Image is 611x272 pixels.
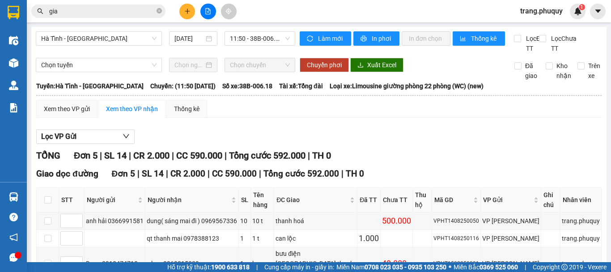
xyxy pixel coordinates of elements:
span: CC 590.000 [176,150,222,161]
td: VPHT1408250050 [432,212,481,230]
span: Miền Nam [336,262,446,272]
th: Tên hàng [251,188,274,212]
div: VP [PERSON_NAME] [482,259,539,268]
span: In phơi [372,34,392,43]
span: question-circle [9,213,18,221]
button: Chuyển phơi [300,58,349,72]
td: VP Hà Huy Tập [481,212,541,230]
th: STT [59,188,85,212]
span: Miền Bắc [454,262,518,272]
img: icon-new-feature [574,7,582,15]
img: warehouse-icon [9,36,18,45]
div: h [252,259,272,268]
div: qt thanh mai 0978388123 [147,233,237,243]
span: | [308,150,310,161]
span: Đơn 5 [112,168,136,179]
span: Loại xe: Limousine giường phòng 22 phòng (WC) (new) [330,81,484,91]
span: TH 0 [312,150,331,161]
span: | [100,150,102,161]
span: Đơn 5 [74,150,98,161]
div: 10 t [252,216,272,226]
span: Tài xế: Tổng đài [279,81,323,91]
img: warehouse-icon [9,192,18,202]
button: aim [221,4,237,19]
td: VPHT1408250116 [432,230,481,247]
th: Chưa TT [381,188,413,212]
img: warehouse-icon [9,58,18,68]
span: Lọc VP Gửi [41,131,76,142]
span: TỔNG [36,150,60,161]
div: anh hải 0366991581 [86,216,144,226]
div: trang.phuquy [562,259,600,268]
span: CC 590.000 [212,168,257,179]
span: | [256,262,258,272]
span: ⚪️ [449,265,451,269]
span: Thống kê [471,34,498,43]
td: VP Hà Huy Tập [481,230,541,247]
span: | [172,150,174,161]
span: down [123,133,130,140]
span: | [208,168,210,179]
button: caret-down [590,4,606,19]
span: Hà Tĩnh - Hà Nội [41,32,157,45]
span: SL 14 [104,150,127,161]
span: Mã GD [434,195,471,205]
span: Trên xe [585,61,604,81]
div: VP [PERSON_NAME] [482,216,539,226]
img: warehouse-icon [9,81,18,90]
div: dung( sáng mai đi ) 0969567336 [147,216,237,226]
span: download [357,62,364,69]
div: 1 [240,233,249,243]
span: search [37,8,43,14]
div: 40.000 [382,257,411,270]
div: trang.phuquy [562,233,600,243]
span: file-add [205,8,211,14]
span: Kho nhận [553,61,575,81]
th: Nhân viên [560,188,602,212]
span: aim [225,8,232,14]
span: Giao dọc đường [36,168,98,179]
div: 10 [240,216,249,226]
span: CR 2.000 [133,150,170,161]
span: copyright [561,264,568,270]
div: 1 t [252,233,272,243]
span: Lọc Đã TT [522,34,546,53]
span: | [225,150,227,161]
span: TH 0 [346,168,364,179]
strong: 1900 633 818 [211,263,250,271]
span: | [341,168,344,179]
div: Xem theo VP gửi [44,104,90,114]
span: Chọn chuyến [230,58,290,72]
div: trang.phuquy [562,216,600,226]
img: logo-vxr [8,6,19,19]
span: caret-down [594,7,602,15]
span: notification [9,233,18,242]
button: printerIn phơi [353,31,399,46]
div: 1.000 [359,232,379,245]
div: VPHT1508250001 [433,259,479,268]
span: Đã giao [522,61,541,81]
span: message [9,253,18,262]
div: Xem theo VP nhận [106,104,158,114]
span: SL 14 [142,168,164,179]
span: | [525,262,526,272]
strong: 0708 023 035 - 0935 103 250 [365,263,446,271]
span: printer [361,35,368,43]
span: Số xe: 38B-006.18 [222,81,272,91]
span: | [129,150,131,161]
div: VP [PERSON_NAME] [482,233,539,243]
button: Lọc VP Gửi [36,130,135,144]
span: close-circle [157,8,162,13]
input: Chọn ngày [174,60,204,70]
span: bar-chart [460,35,467,43]
div: thanh hoá [276,216,356,226]
span: Người nhận [148,195,229,205]
span: Lọc Chưa TT [547,34,578,53]
img: solution-icon [9,103,18,112]
th: SL [239,188,251,212]
th: Đã TT [357,188,381,212]
span: Làm mới [318,34,344,43]
th: Thu hộ [413,188,432,212]
span: Hỗ trợ kỹ thuật: [167,262,250,272]
span: trang.phuquy [513,5,570,17]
